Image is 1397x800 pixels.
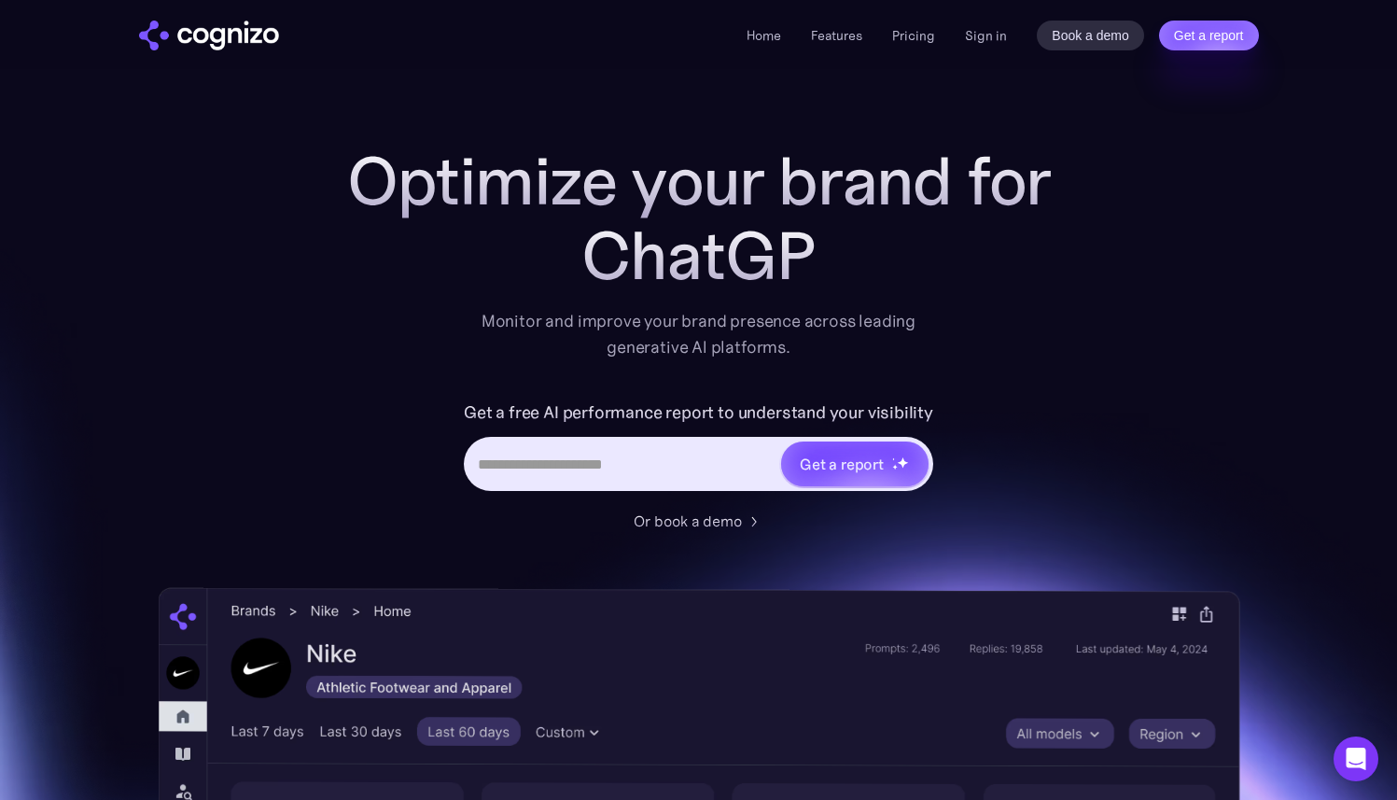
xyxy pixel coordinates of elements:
img: star [897,456,909,469]
a: Book a demo [1037,21,1144,50]
div: Open Intercom Messenger [1334,737,1378,781]
a: Or book a demo [634,510,764,532]
h1: Optimize your brand for [326,144,1072,218]
img: cognizo logo [139,21,279,50]
div: Get a report [800,453,884,475]
label: Get a free AI performance report to understand your visibility [464,398,933,428]
a: Pricing [892,27,935,44]
form: Hero URL Input Form [464,398,933,500]
div: Monitor and improve your brand presence across leading generative AI platforms. [469,308,929,360]
div: ChatGP [326,218,1072,293]
a: Get a reportstarstarstar [779,440,930,488]
a: Features [811,27,862,44]
div: Or book a demo [634,510,742,532]
a: Sign in [965,24,1007,47]
img: star [892,464,899,470]
a: Home [747,27,781,44]
img: star [892,457,895,460]
a: home [139,21,279,50]
a: Get a report [1159,21,1259,50]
